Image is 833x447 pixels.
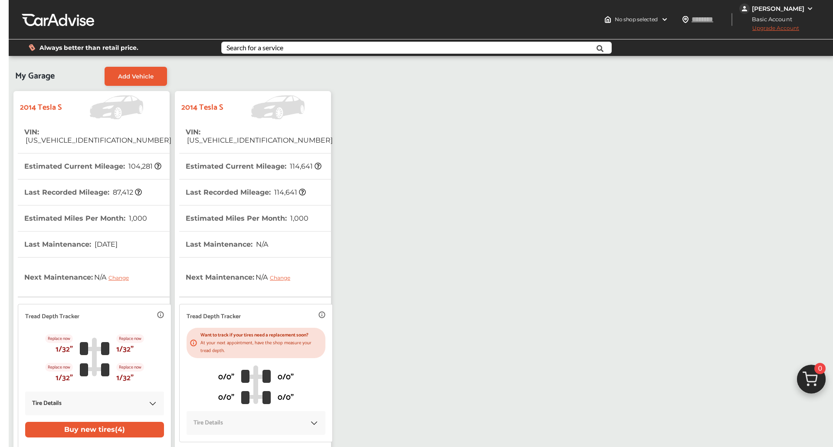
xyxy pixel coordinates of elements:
p: At your next appointment, have the shop measure your tread depth. [200,339,322,355]
span: [DATE] [93,240,118,248]
strong: 2014 Tesla S [181,101,223,114]
img: cart_icon.3d0951e8.svg [790,361,832,402]
span: My Garage [15,67,55,86]
p: 0/0" [278,371,294,384]
span: Add Vehicle [118,73,154,80]
span: 0 [814,363,826,374]
th: Estimated Miles Per Month : [24,206,147,231]
strong: 2014 Tesla S [20,101,62,114]
span: Upgrade Account [739,25,799,36]
th: Estimated Current Mileage : [24,153,161,179]
span: N/A [93,266,135,288]
span: 114,641 [289,162,321,170]
div: [PERSON_NAME] [752,5,804,13]
p: Tread Depth Tracker [25,312,79,322]
th: VIN : [24,119,171,153]
p: 0/0" [218,371,234,384]
div: Change [270,274,295,281]
p: Tread Depth Tracker [187,312,241,322]
th: Next Maintenance : [24,258,135,297]
span: N/A [255,240,268,248]
span: 1,000 [289,214,308,222]
img: WGsFRI8htEPBVLJbROoPRyZpYNWhNONpIPPETTm6eUC0GeLEiAAAAAElFTkSuQmCC [807,5,813,12]
th: Last Recorded Mileage : [24,179,142,205]
span: Basic Account [740,15,799,24]
div: Change [108,274,133,281]
img: header-divider.bc55588e.svg [731,13,732,26]
span: [US_VEHICLE_IDENTIFICATION_NUMBER] [24,136,171,144]
th: Estimated Current Mileage : [186,153,321,179]
img: Vehicle [62,95,148,119]
img: KOKaJQAAAABJRU5ErkJggg== [310,419,318,427]
a: Add Vehicle [105,67,167,86]
img: location_vector.a44bc228.svg [682,16,689,23]
span: 1,000 [128,214,147,222]
p: 1/32" [56,343,73,356]
img: header-down-arrow.9dd2ce7d.svg [661,16,668,23]
p: Tire Details [32,398,62,408]
p: Want to track if your tires need a replacement soon? [200,331,322,339]
span: 87,412 [112,188,142,196]
th: Last Recorded Mileage : [186,179,306,205]
p: Replace now [116,363,144,372]
span: [US_VEHICLE_IDENTIFICATION_NUMBER] [186,136,333,144]
p: 0/0" [278,391,294,404]
th: Estimated Miles Per Month : [186,206,308,231]
img: KOKaJQAAAABJRU5ErkJggg== [148,399,157,408]
span: No shop selected [615,16,658,23]
div: Search for a service [226,44,283,51]
th: Last Maintenance : [186,232,268,257]
span: 104,281 [127,162,161,170]
img: tire_track_logo.b900bcbc.svg [241,365,271,404]
p: Tire Details [193,418,223,428]
th: VIN : [186,119,333,153]
img: Vehicle [223,95,309,119]
th: Next Maintenance : [186,258,297,297]
p: 1/32" [56,372,73,385]
img: header-home-logo.8d720a4f.svg [604,16,611,23]
img: jVpblrzwTbfkPYzPPzSLxeg0AAAAASUVORK5CYII= [739,3,750,14]
p: Replace now [45,334,73,343]
span: 114,641 [273,188,306,196]
p: Replace now [116,334,144,343]
p: 1/32" [116,372,134,385]
p: 1/32" [116,343,134,356]
span: Always better than retail price. [39,45,138,51]
p: 0/0" [218,391,234,404]
img: tire_track_logo.b900bcbc.svg [80,337,109,376]
img: dollor_label_vector.a70140d1.svg [29,44,35,51]
th: Last Maintenance : [24,232,118,257]
p: Replace now [45,363,73,372]
button: Buy new tires(4) [25,422,164,437]
span: N/A [254,266,297,288]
